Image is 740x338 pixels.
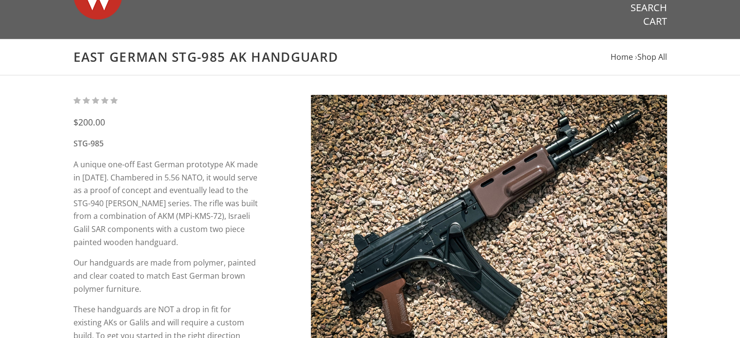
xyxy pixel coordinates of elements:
[73,256,260,295] p: Our handguards are made from polymer, painted and clear coated to match East German brown polymer...
[637,52,667,62] a: Shop All
[631,1,667,14] a: Search
[635,51,667,64] li: ›
[73,138,104,149] strong: STG-985
[643,15,667,28] a: Cart
[611,52,633,62] a: Home
[73,49,667,65] h1: East German STG-985 AK Handguard
[73,158,260,249] p: A unique one-off East German prototype AK made in [DATE]. Chambered in 5.56 NATO, it would serve ...
[73,116,105,128] span: $200.00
